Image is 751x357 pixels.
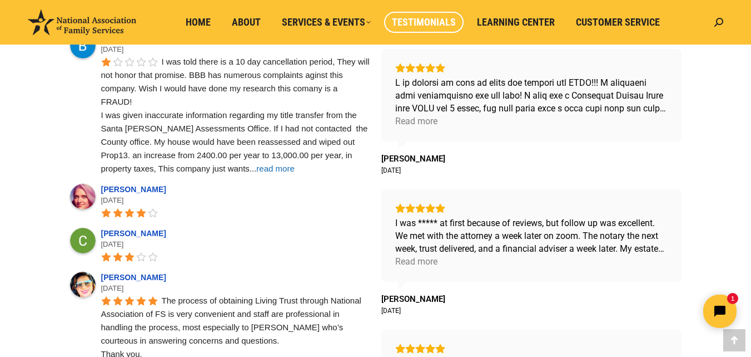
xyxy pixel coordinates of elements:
[395,203,668,213] div: Rating: 5.0 out of 5
[101,44,370,55] div: [DATE]
[392,16,456,28] span: Testimonials
[381,166,401,175] div: [DATE]
[381,294,445,304] a: Review by Kathryn F
[232,16,261,28] span: About
[381,154,445,164] span: [PERSON_NAME]
[395,344,668,354] div: Rating: 5.0 out of 5
[101,239,370,250] div: [DATE]
[384,12,464,33] a: Testimonials
[101,57,372,173] span: I was told there is a 10 day cancellation period, They will not honor that promise. BBB has numer...
[395,255,437,268] div: Read more
[381,294,445,304] span: [PERSON_NAME]
[186,16,211,28] span: Home
[101,229,170,238] a: [PERSON_NAME]
[101,185,170,194] a: [PERSON_NAME]
[568,12,668,33] a: Customer Service
[256,164,294,173] span: read more
[224,12,268,33] a: About
[178,12,218,33] a: Home
[101,273,170,282] a: [PERSON_NAME]
[282,16,371,28] span: Services & Events
[395,63,668,73] div: Rating: 5.0 out of 5
[469,12,563,33] a: Learning Center
[395,76,668,115] div: L ip dolorsi am cons ad elits doe tempori utl ETDO!!! M aliquaeni admi veniamquisno exe ull labo!...
[395,217,668,255] div: I was ***** at first because of reviews, but follow up was excellent. We met with the attorney a ...
[381,306,401,315] div: [DATE]
[395,115,437,128] div: Read more
[250,164,257,173] span: ...
[576,16,660,28] span: Customer Service
[555,285,746,338] iframe: Tidio Chat
[477,16,555,28] span: Learning Center
[101,283,370,294] div: [DATE]
[101,195,370,206] div: [DATE]
[381,154,445,164] a: Review by Suzanne W
[28,9,136,35] img: National Association of Family Services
